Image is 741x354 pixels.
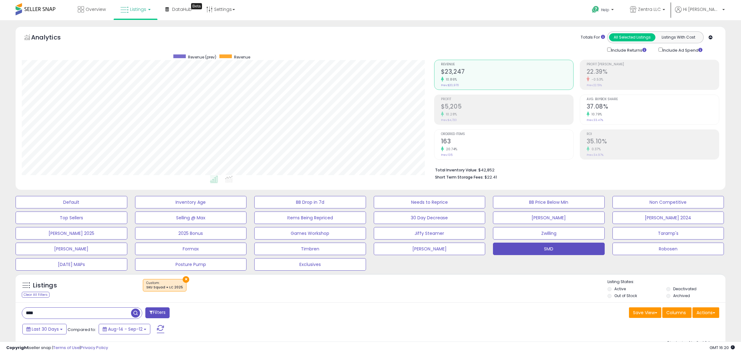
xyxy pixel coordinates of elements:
span: Last 30 Days [32,326,59,332]
button: [PERSON_NAME] [493,212,605,224]
span: Revenue (prev) [188,54,216,60]
h2: 163 [441,138,573,146]
span: Zentra LLC [638,6,661,12]
div: Include Ad Spend [654,46,712,54]
span: Avg. Buybox Share [587,98,719,101]
button: [DATE] MAPs [16,258,127,271]
button: × [183,276,189,283]
span: Revenue [234,54,250,60]
button: [PERSON_NAME] 2024 [612,212,724,224]
span: DataHub [172,6,192,12]
small: Prev: $20,970 [441,83,459,87]
a: Terms of Use [53,345,80,351]
b: Short Term Storage Fees: [435,175,484,180]
button: Non Competitive [612,196,724,208]
small: 10.28% [444,112,457,117]
small: 20.74% [444,147,457,151]
strong: Copyright [6,345,29,351]
button: Inventory Age [135,196,247,208]
button: Columns [662,307,692,318]
h5: Listings [33,281,57,290]
button: Taramp's [612,227,724,240]
a: Help [587,1,620,20]
span: ROI [587,133,719,136]
small: Prev: 22.51% [587,83,602,87]
div: SKU Squad = LC 2025 [146,285,183,290]
h2: 22.39% [587,68,719,77]
button: Timbren [254,243,366,255]
label: Out of Stock [614,293,637,298]
a: Privacy Policy [81,345,108,351]
button: Selling @ Max [135,212,247,224]
span: Custom: [146,281,183,290]
button: [PERSON_NAME] [16,243,127,255]
a: Hi [PERSON_NAME] [675,6,725,20]
button: Formax [135,243,247,255]
button: Top Sellers [16,212,127,224]
button: BB Price Below Min [493,196,605,208]
div: Tooltip anchor [191,3,202,9]
span: Compared to: [68,327,96,333]
label: Active [614,286,626,291]
button: Filters [145,307,170,318]
b: Total Inventory Value: [435,167,477,173]
span: Hi [PERSON_NAME] [683,6,720,12]
button: Needs to Reprice [374,196,485,208]
label: Archived [673,293,690,298]
span: Revenue [441,63,573,66]
button: [PERSON_NAME] [374,243,485,255]
span: Profit [441,98,573,101]
button: Default [16,196,127,208]
div: seller snap | | [6,345,108,351]
button: Last 30 Days [22,324,67,334]
button: 30 Day Decrease [374,212,485,224]
span: Profit [PERSON_NAME] [587,63,719,66]
button: Zwilling [493,227,605,240]
button: Exclusives [254,258,366,271]
div: Clear All Filters [22,292,49,298]
span: 2025-10-13 16:20 GMT [710,345,735,351]
span: Columns [666,310,686,316]
span: Ordered Items [441,133,573,136]
div: Include Returns [603,46,654,54]
p: Listing States: [607,279,725,285]
small: Prev: 34.97% [587,153,603,157]
small: Prev: 33.47% [587,118,603,122]
i: Get Help [592,6,599,13]
span: Help [601,7,609,12]
h2: $23,247 [441,68,573,77]
li: $42,852 [435,166,715,173]
small: Prev: $4,720 [441,118,457,122]
small: 10.86% [444,77,457,82]
small: 0.37% [589,147,601,151]
small: 10.79% [589,112,602,117]
button: Listings With Cost [655,33,701,41]
h5: Analytics [31,33,73,43]
button: 2025 Bonus [135,227,247,240]
small: Prev: 135 [441,153,453,157]
button: Actions [692,307,719,318]
span: Aug-14 - Sep-12 [108,326,143,332]
small: -0.53% [589,77,603,82]
span: Overview [86,6,106,12]
button: [PERSON_NAME] 2025 [16,227,127,240]
h2: $5,205 [441,103,573,111]
button: All Selected Listings [609,33,655,41]
label: Deactivated [673,286,696,291]
button: Games Workshop [254,227,366,240]
button: Posture Pump [135,258,247,271]
h2: 37.08% [587,103,719,111]
button: Robosen [612,243,724,255]
span: Listings [130,6,146,12]
button: Save View [629,307,661,318]
h2: 35.10% [587,138,719,146]
button: Items Being Repriced [254,212,366,224]
div: Totals For [581,35,605,40]
button: SMD [493,243,605,255]
button: Jiffy Steamer [374,227,485,240]
button: BB Drop in 7d [254,196,366,208]
button: Aug-14 - Sep-12 [99,324,150,334]
span: $22.41 [485,174,497,180]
